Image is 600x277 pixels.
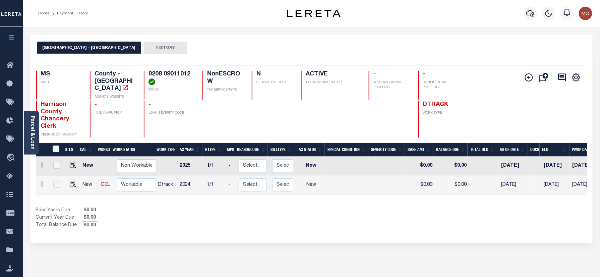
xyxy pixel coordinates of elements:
td: $0.00 [435,157,469,176]
th: Tax Status: activate to sort column ascending [294,143,325,157]
th: &nbsp; [49,143,62,157]
p: LOAN SEVERITY CODE [148,111,194,116]
p: IN BANKRUPTCY [95,111,136,116]
p: STATE [41,80,82,85]
td: $0.00 [407,176,435,195]
td: [DATE] [499,176,530,195]
p: DELINQUENT AGENCY [41,132,82,137]
td: $0.00 [407,157,435,176]
h4: ACTIVE [306,71,361,78]
span: - [373,71,376,77]
th: BillType: activate to sort column ascending [268,143,294,157]
th: Tax Year: activate to sort column ascending [175,143,202,157]
img: svg+xml;base64,PHN2ZyB4bWxucz0iaHR0cDovL3d3dy53My5vcmcvMjAwMC9zdmciIHBvaW50ZXItZXZlbnRzPSJub25lIi... [579,7,592,20]
th: MPO [224,143,234,157]
th: As of Date: activate to sort column ascending [497,143,528,157]
span: - [423,71,425,77]
h4: N [256,71,293,78]
th: Work Type [154,143,175,157]
th: Balance Due: activate to sort column ascending [433,143,468,157]
td: [DATE] [541,157,569,176]
td: New [80,176,99,195]
a: DEL [101,182,110,187]
a: Home [38,11,50,15]
th: Base Amt: activate to sort column ascending [405,143,433,157]
li: Payment History [50,10,88,16]
td: New [80,157,99,176]
p: SERVICE OVERRIDE [256,80,293,85]
td: $0.00 [435,176,469,195]
button: [GEOGRAPHIC_DATA] - [GEOGRAPHIC_DATA] [37,42,141,54]
p: TAX ACCOUNT STATUS [306,80,361,85]
th: Docs [528,143,540,157]
td: 2024 [177,176,204,195]
td: Current Year Due [36,214,82,222]
span: $0.00 [82,214,98,222]
span: Harrison County Chancery Clerk [41,102,70,129]
td: 1/1 [204,176,226,195]
p: TAX ID [148,88,194,93]
td: [DATE] [499,157,530,176]
td: Prior Years Due [36,207,82,214]
span: $0.00 [82,222,98,229]
span: $0.00 [82,207,98,214]
h4: County - [GEOGRAPHIC_DATA] [95,71,136,93]
td: Total Balance Due [36,222,82,229]
p: WITH ADDITIONAL PROPERTY [373,80,410,90]
th: WorkQ [95,143,110,157]
th: Total DLQ: activate to sort column ascending [468,143,497,157]
span: - [148,102,151,108]
th: &nbsp;&nbsp;&nbsp;&nbsp;&nbsp;&nbsp;&nbsp;&nbsp;&nbsp;&nbsp; [36,143,49,157]
td: Dtrack [156,176,177,195]
td: New [296,157,326,176]
h4: NonESCROW [207,71,244,85]
th: ReasonCode: activate to sort column ascending [234,143,268,157]
i: travel_explore [6,154,17,162]
td: - [226,176,236,195]
td: - [226,157,236,176]
th: ELD: activate to sort column ascending [540,143,569,157]
th: Severity Code: activate to sort column ascending [368,143,405,157]
img: logo-dark.svg [287,10,341,17]
td: New [296,176,326,195]
th: Work Status [110,143,156,157]
td: 1/1 [204,157,226,176]
span: - [95,102,97,108]
button: HISTORY [144,42,187,54]
span: DTRACK [423,102,448,108]
td: 2025 [177,157,204,176]
p: TAX SERVICE TYPE [207,88,244,93]
a: Parcel & Loan [30,116,35,150]
td: [DATE] [541,176,569,195]
th: CAL: activate to sort column ascending [77,143,95,157]
h4: MS [41,71,82,78]
th: RType: activate to sort column ascending [202,143,224,157]
p: WORK TYPE [423,111,464,116]
th: Special Condition: activate to sort column ascending [325,143,368,157]
p: CONFIDENTIAL PROPERTY [423,80,464,90]
p: AGENCY WEBSITE [95,95,136,100]
th: DTLS [62,143,77,157]
h4: 0208 09011012 [148,71,194,85]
